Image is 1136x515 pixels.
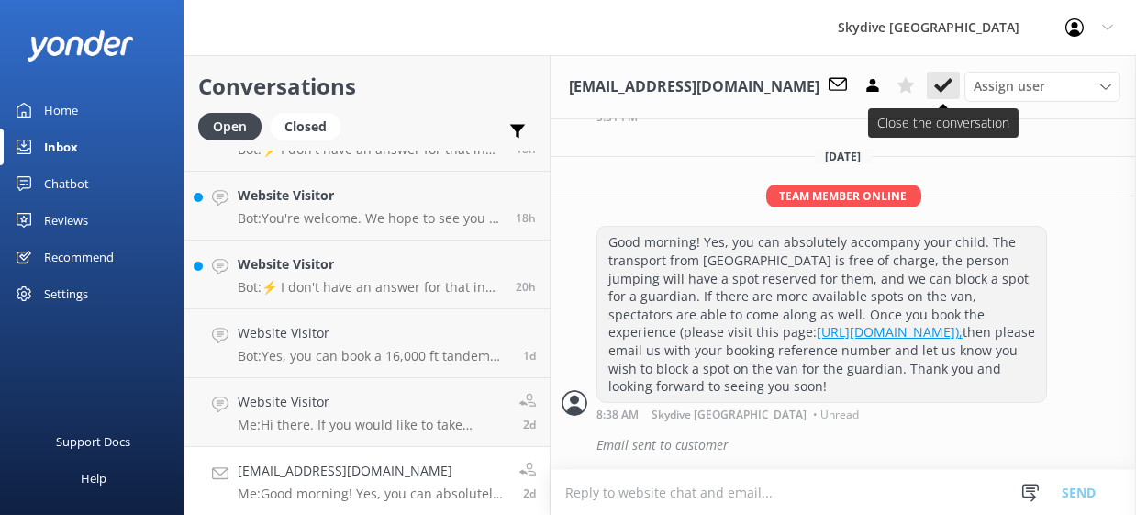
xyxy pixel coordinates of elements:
[198,69,536,104] h2: Conversations
[238,210,502,227] p: Bot: You're welcome. We hope to see you at [GEOGRAPHIC_DATA] [GEOGRAPHIC_DATA] soon!
[184,309,550,378] a: Website VisitorBot:Yes, you can book a 16,000 ft tandem skydive with optional free return transpo...
[238,461,506,481] h4: [EMAIL_ADDRESS][DOMAIN_NAME]
[28,30,133,61] img: yonder-white-logo.png
[44,92,78,129] div: Home
[184,172,550,241] a: Website VisitorBot:You're welcome. We hope to see you at [GEOGRAPHIC_DATA] [GEOGRAPHIC_DATA] soon...
[81,460,106,497] div: Help
[44,275,88,312] div: Settings
[562,430,1125,461] div: 2025-08-12T20:41:22.913
[815,149,873,164] span: [DATE]
[974,76,1045,96] span: Assign user
[198,116,271,136] a: Open
[597,227,1046,401] div: Good morning! Yes, you can absolutely accompany your child. The transport from [GEOGRAPHIC_DATA] ...
[516,279,536,295] span: 07:56pm 14-Aug-2025 (UTC +12:00) Pacific/Auckland
[44,165,89,202] div: Chatbot
[516,210,536,226] span: 09:59pm 14-Aug-2025 (UTC +12:00) Pacific/Auckland
[569,75,819,99] h3: [EMAIL_ADDRESS][DOMAIN_NAME]
[238,392,506,412] h4: Website Visitor
[817,323,963,341] a: [URL][DOMAIN_NAME]),
[238,417,506,433] p: Me: Hi there. If you would like to take advantage of our free transport option you will need to s...
[596,430,1125,461] div: Email sent to customer
[271,116,350,136] a: Closed
[238,323,509,343] h4: Website Visitor
[813,409,859,420] span: • Unread
[596,112,638,123] strong: 5:31 PM
[238,254,502,274] h4: Website Visitor
[238,486,506,502] p: Me: Good morning! Yes, you can absolutely accompany your child. The transport from [GEOGRAPHIC_DA...
[238,185,502,206] h4: Website Visitor
[198,113,262,140] div: Open
[523,486,536,501] span: 08:38am 13-Aug-2025 (UTC +12:00) Pacific/Auckland
[596,110,1047,123] div: 05:31pm 11-Aug-2025 (UTC +12:00) Pacific/Auckland
[964,72,1120,101] div: Assign User
[766,185,921,207] span: Team member online
[523,348,536,364] span: 06:22pm 13-Aug-2025 (UTC +12:00) Pacific/Auckland
[238,279,502,296] p: Bot: ⚡ I don't have an answer for that in my knowledge base. Please try and rephrase your questio...
[238,348,509,364] p: Bot: Yes, you can book a 16,000 ft tandem skydive with optional free return transport from [GEOGR...
[652,409,807,420] span: Skydive [GEOGRAPHIC_DATA]
[184,241,550,309] a: Website VisitorBot:⚡ I don't have an answer for that in my knowledge base. Please try and rephras...
[596,408,1047,420] div: 08:38am 13-Aug-2025 (UTC +12:00) Pacific/Auckland
[596,409,639,420] strong: 8:38 AM
[44,239,114,275] div: Recommend
[271,113,340,140] div: Closed
[523,417,536,432] span: 10:32am 13-Aug-2025 (UTC +12:00) Pacific/Auckland
[44,129,78,165] div: Inbox
[184,378,550,447] a: Website VisitorMe:Hi there. If you would like to take advantage of our free transport option you ...
[44,202,88,239] div: Reviews
[57,423,131,460] div: Support Docs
